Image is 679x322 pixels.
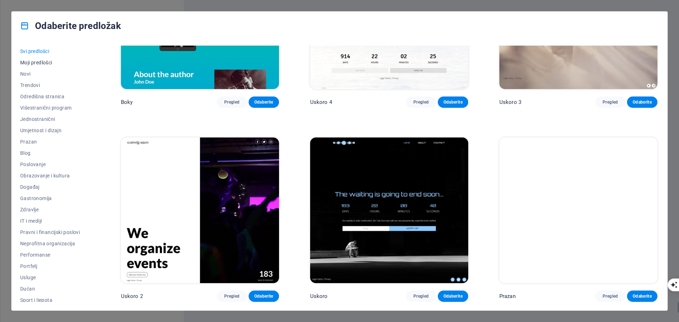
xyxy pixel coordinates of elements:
button: Blog [20,147,90,159]
font: Odaberite [633,100,652,105]
font: Poslovanje [20,162,46,167]
button: Gastronomija [20,193,90,204]
button: Usluge [20,272,90,283]
button: Pregled [595,96,626,108]
font: Pregled [413,294,429,299]
font: Uskoro [310,293,328,299]
button: Obrazovanje i kultura [20,170,90,181]
font: Prazan [20,139,37,145]
font: Višestranični program [20,105,71,111]
font: Odredišna stranica [20,94,64,99]
button: Odredišna stranica [20,91,90,102]
button: Pregled [217,291,247,302]
font: Prazan [499,293,516,299]
button: Neprofitna organizacija [20,238,90,249]
font: Jednostranični [20,116,55,122]
font: Pregled [603,100,618,105]
font: Sport i ljepota [20,297,52,303]
font: Neprofitna organizacija [20,241,75,246]
button: Događaj [20,181,90,193]
font: Svi predlošci [20,48,49,54]
font: Uskoro 4 [310,99,332,105]
font: Odaberite [443,100,463,105]
button: Pregled [406,291,436,302]
font: Usluge [20,275,36,280]
button: Odaberite [249,96,279,108]
font: Odaberite [633,294,652,299]
font: Događaj [20,184,40,190]
font: Odaberite [254,294,273,299]
button: Portfelj [20,260,90,272]
button: Zdravlje [20,204,90,215]
button: Prazan [20,136,90,147]
button: Performanse [20,249,90,260]
button: Umjetnost i dizajn [20,125,90,136]
font: Pregled [413,100,429,105]
font: Pregled [603,294,618,299]
button: Novi [20,68,90,80]
font: Moji predlošci [20,60,52,65]
font: Uskoro 2 [121,293,143,299]
font: Odaberite predložak [35,21,121,31]
font: Odaberite [443,294,463,299]
font: Pregled [224,100,239,105]
button: Svi predlošci [20,46,90,57]
font: Blog [20,150,31,156]
button: Dućan [20,283,90,294]
font: Pregled [224,294,239,299]
button: Odaberite [438,96,468,108]
button: Odaberite [627,96,657,108]
button: Pravni i financijski poslovi [20,227,90,238]
font: Odaberite [254,100,273,105]
button: Pregled [406,96,436,108]
font: Boky [121,99,133,105]
button: Pregled [595,291,626,302]
button: Poslovanje [20,159,90,170]
button: Odaberite [249,291,279,302]
font: Uskoro 3 [499,99,521,105]
font: Novi [20,71,31,77]
button: Sport i ljepota [20,294,90,306]
img: Uskoro [310,137,468,283]
font: Dućan [20,286,35,292]
button: Trendovi [20,80,90,91]
font: Gastronomija [20,195,52,201]
font: IT i mediji [20,218,42,224]
button: Odaberite [627,291,657,302]
button: Jednostranični [20,113,90,125]
font: Obrazovanje i kultura [20,173,70,178]
font: Portfelj [20,263,37,269]
font: Pravni i financijski poslovi [20,229,80,235]
img: Uskoro 2 [121,137,279,283]
img: Prazan [499,137,657,283]
font: Umjetnost i dizajn [20,128,62,133]
font: Zdravlje [20,207,39,212]
button: Moji predlošci [20,57,90,68]
button: IT i mediji [20,215,90,227]
font: Performanse [20,252,50,258]
button: Višestranični program [20,102,90,113]
button: Pregled [217,96,247,108]
font: Trendovi [20,82,40,88]
button: Odaberite [438,291,468,302]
